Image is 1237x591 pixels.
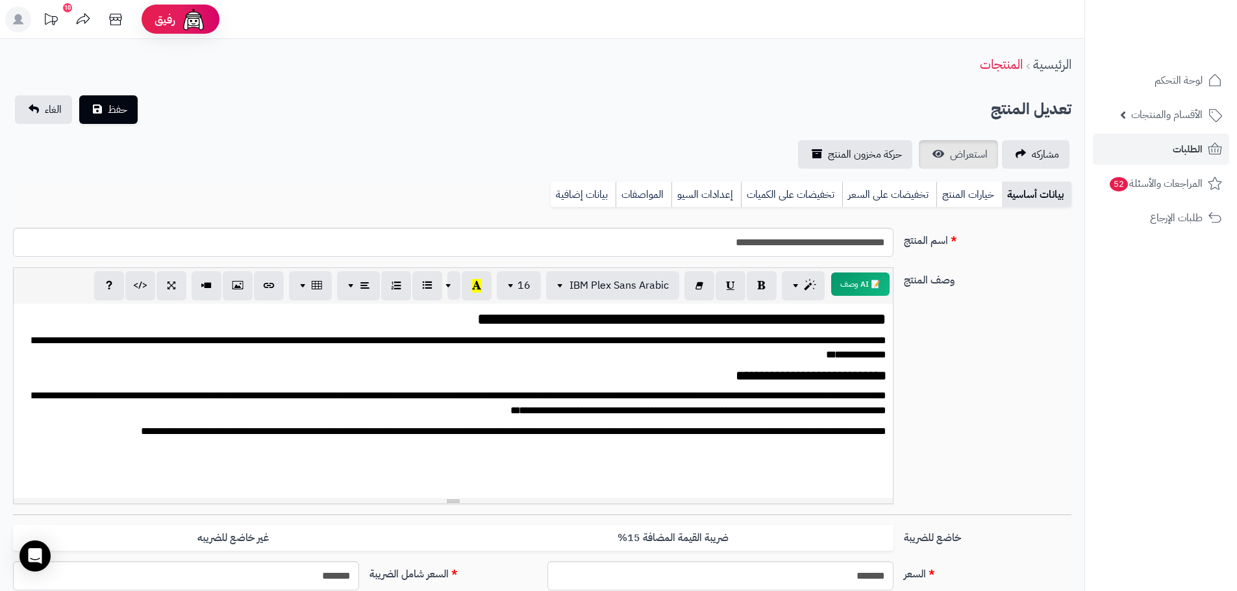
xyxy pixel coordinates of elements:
[899,561,1077,582] label: السعر
[79,95,138,124] button: حفظ
[518,278,531,293] span: 16
[1002,140,1069,169] a: مشاركه
[950,147,988,162] span: استعراض
[1093,202,1229,234] a: طلبات الإرجاع
[63,3,72,12] div: 10
[1108,175,1203,193] span: المراجعات والأسئلة
[831,272,890,296] button: 📝 AI وصف
[919,140,998,169] a: استعراض
[453,525,893,551] label: ضريبة القيمة المضافة 15%
[181,6,206,32] img: ai-face.png
[1173,140,1203,158] span: الطلبات
[34,6,67,36] a: تحديثات المنصة
[991,96,1071,123] h2: تعديل المنتج
[497,271,541,300] button: 16
[1110,177,1128,191] span: 52
[19,540,51,572] div: Open Intercom Messenger
[1131,106,1203,124] span: الأقسام والمنتجات
[899,525,1077,546] label: خاضع للضريبة
[798,140,912,169] a: حركة مخزون المنتج
[15,95,72,124] a: الغاء
[551,182,616,208] a: بيانات إضافية
[899,228,1077,248] label: اسم المنتج
[13,525,453,551] label: غير خاضع للضريبه
[936,182,1002,208] a: خيارات المنتج
[1093,65,1229,96] a: لوحة التحكم
[616,182,671,208] a: المواصفات
[980,54,1023,74] a: المنتجات
[828,147,902,162] span: حركة مخزون المنتج
[1033,54,1071,74] a: الرئيسية
[1032,147,1059,162] span: مشاركه
[899,267,1077,288] label: وصف المنتج
[1150,209,1203,227] span: طلبات الإرجاع
[1002,182,1071,208] a: بيانات أساسية
[671,182,741,208] a: إعدادات السيو
[108,102,127,117] span: حفظ
[364,561,542,582] label: السعر شامل الضريبة
[1093,168,1229,199] a: المراجعات والأسئلة52
[842,182,936,208] a: تخفيضات على السعر
[1155,71,1203,90] span: لوحة التحكم
[546,271,679,300] button: IBM Plex Sans Arabic
[1093,134,1229,165] a: الطلبات
[155,12,175,27] span: رفيق
[45,102,62,117] span: الغاء
[569,278,669,293] span: IBM Plex Sans Arabic
[741,182,842,208] a: تخفيضات على الكميات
